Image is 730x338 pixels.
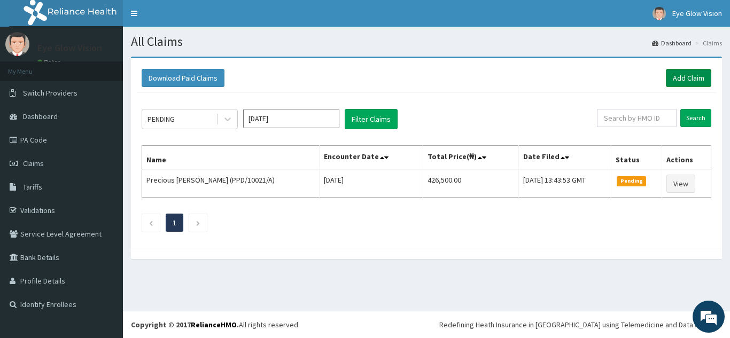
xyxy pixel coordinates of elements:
[37,43,102,53] p: Eye Glow Vision
[37,58,63,66] a: Online
[597,109,677,127] input: Search by HMO ID
[147,114,175,124] div: PENDING
[131,320,239,329] strong: Copyright © 2017 .
[423,170,519,198] td: 426,500.00
[191,320,237,329] a: RelianceHMO
[652,38,692,48] a: Dashboard
[319,146,423,170] th: Encounter Date
[23,88,77,98] span: Switch Providers
[653,7,666,20] img: User Image
[611,146,662,170] th: Status
[173,218,176,227] a: Page 1 is your current page
[196,218,200,227] a: Next page
[345,109,398,129] button: Filter Claims
[142,170,320,198] td: Precious [PERSON_NAME] (PPD/10021/A)
[149,218,153,227] a: Previous page
[319,170,423,198] td: [DATE]
[662,146,711,170] th: Actions
[243,109,339,128] input: Select Month and Year
[666,69,711,87] a: Add Claim
[693,38,722,48] li: Claims
[23,182,42,192] span: Tariffs
[131,35,722,49] h1: All Claims
[672,9,722,18] span: Eye Glow Vision
[23,159,44,168] span: Claims
[5,32,29,56] img: User Image
[142,69,224,87] button: Download Paid Claims
[439,319,722,330] div: Redefining Heath Insurance in [GEOGRAPHIC_DATA] using Telemedicine and Data Science!
[680,109,711,127] input: Search
[666,175,695,193] a: View
[617,176,646,186] span: Pending
[142,146,320,170] th: Name
[423,146,519,170] th: Total Price(₦)
[23,112,58,121] span: Dashboard
[123,311,730,338] footer: All rights reserved.
[519,146,611,170] th: Date Filed
[519,170,611,198] td: [DATE] 13:43:53 GMT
